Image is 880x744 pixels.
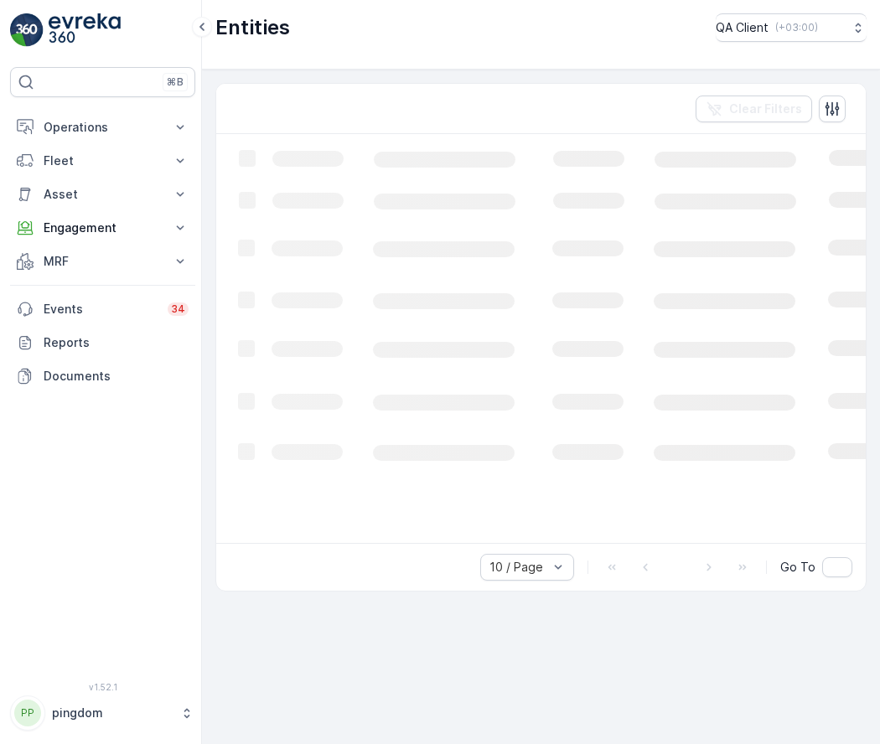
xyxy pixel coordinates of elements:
button: MRF [10,245,195,278]
p: Entities [215,14,290,41]
p: Events [44,301,158,318]
img: logo_light-DOdMpM7g.png [49,13,121,47]
img: logo [10,13,44,47]
p: Operations [44,119,162,136]
p: ( +03:00 ) [775,21,818,34]
p: MRF [44,253,162,270]
span: v 1.52.1 [10,682,195,692]
p: Clear Filters [729,101,802,117]
p: Reports [44,334,189,351]
button: Engagement [10,211,195,245]
p: Documents [44,368,189,385]
a: Documents [10,359,195,393]
p: QA Client [716,19,769,36]
a: Reports [10,326,195,359]
p: Engagement [44,220,162,236]
button: Operations [10,111,195,144]
p: Asset [44,186,162,203]
div: PP [14,700,41,726]
span: Go To [780,559,815,576]
button: Fleet [10,144,195,178]
p: ⌘B [167,75,184,89]
p: pingdom [52,705,172,721]
p: Fleet [44,152,162,169]
button: Asset [10,178,195,211]
a: Events34 [10,292,195,326]
button: QA Client(+03:00) [716,13,867,42]
p: 34 [171,302,185,316]
button: PPpingdom [10,695,195,731]
button: Clear Filters [696,96,812,122]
